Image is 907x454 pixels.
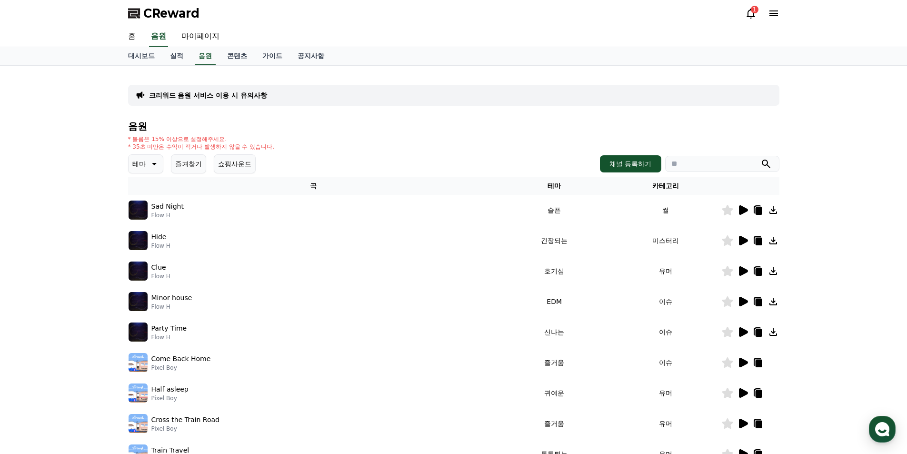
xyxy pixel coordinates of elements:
[498,286,610,317] td: EDM
[498,408,610,439] td: 즐거움
[171,154,206,173] button: 즐겨찾기
[151,202,184,212] p: Sad Night
[128,154,163,173] button: 테마
[151,242,170,250] p: Flow H
[498,225,610,256] td: 긴장되는
[255,47,290,65] a: 가이드
[128,121,779,131] h4: 음원
[151,303,192,311] p: Flow H
[610,317,721,347] td: 이슈
[128,177,499,195] th: 곡
[290,47,332,65] a: 공지사항
[151,272,170,280] p: Flow H
[498,177,610,195] th: 테마
[610,256,721,286] td: 유머
[610,347,721,378] td: 이슈
[129,292,148,311] img: music
[214,154,256,173] button: 쇼핑사운드
[151,212,184,219] p: Flow H
[610,195,721,225] td: 썰
[174,27,227,47] a: 마이페이지
[745,8,757,19] a: 1
[132,157,146,171] p: 테마
[498,256,610,286] td: 호기심
[610,286,721,317] td: 이슈
[151,425,219,433] p: Pixel Boy
[498,195,610,225] td: 슬픈
[129,231,148,250] img: music
[129,201,148,220] img: music
[129,353,148,372] img: music
[120,27,143,47] a: 홈
[128,135,275,143] p: * 볼륨은 15% 이상으로 설정해주세요.
[151,394,189,402] p: Pixel Boy
[151,232,167,242] p: Hide
[219,47,255,65] a: 콘텐츠
[151,354,211,364] p: Come Back Home
[128,143,275,151] p: * 35초 미만은 수익이 적거나 발생하지 않을 수 있습니다.
[151,293,192,303] p: Minor house
[149,27,168,47] a: 음원
[151,415,219,425] p: Cross the Train Road
[129,383,148,403] img: music
[151,384,189,394] p: Half asleep
[151,364,211,372] p: Pixel Boy
[610,225,721,256] td: 미스터리
[151,262,166,272] p: Clue
[600,155,661,172] button: 채널 등록하기
[498,347,610,378] td: 즐거움
[610,408,721,439] td: 유머
[151,333,187,341] p: Flow H
[498,317,610,347] td: 신나는
[129,323,148,342] img: music
[128,6,199,21] a: CReward
[120,47,162,65] a: 대시보드
[498,378,610,408] td: 귀여운
[129,414,148,433] img: music
[162,47,191,65] a: 실적
[195,47,216,65] a: 음원
[610,378,721,408] td: 유머
[149,91,267,100] a: 크리워드 음원 서비스 이용 시 유의사항
[143,6,199,21] span: CReward
[151,323,187,333] p: Party Time
[610,177,721,195] th: 카테고리
[751,6,758,13] div: 1
[129,262,148,281] img: music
